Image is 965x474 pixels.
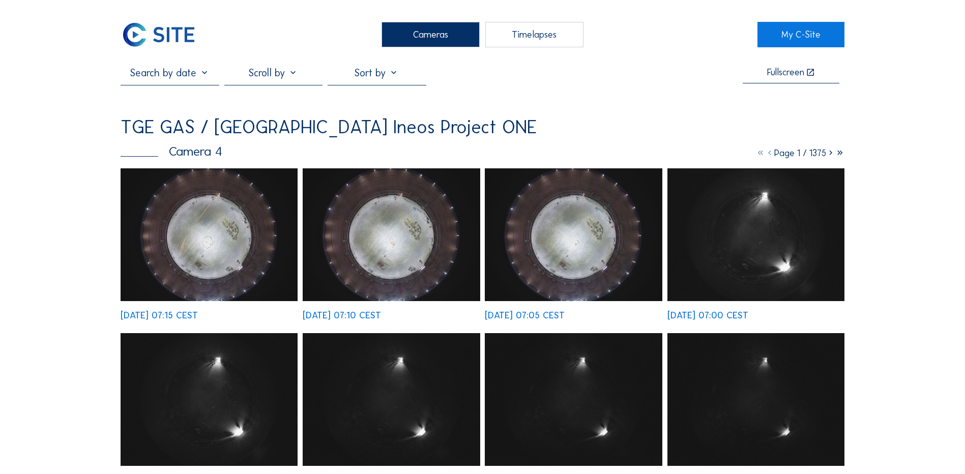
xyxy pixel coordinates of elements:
img: image_52885285 [121,333,298,466]
div: [DATE] 07:10 CEST [303,311,381,320]
img: image_52885198 [485,333,662,466]
img: image_52885537 [121,168,298,301]
img: image_52885376 [667,168,844,301]
img: C-SITE Logo [121,22,196,47]
div: TGE GAS / [GEOGRAPHIC_DATA] Ineos Project ONE [121,118,537,136]
div: [DATE] 07:15 CEST [121,311,198,320]
img: image_52885493 [303,168,480,301]
span: Page 1 / 1375 [774,147,826,159]
input: Search by date 󰅀 [121,67,219,79]
div: Timelapses [485,22,583,47]
img: image_52885153 [667,333,844,466]
div: Cameras [382,22,480,47]
div: [DATE] 07:05 CEST [485,311,565,320]
a: C-SITE Logo [121,22,208,47]
a: My C-Site [757,22,844,47]
div: Camera 4 [121,145,222,158]
img: image_52885449 [485,168,662,301]
img: image_52885237 [303,333,480,466]
div: Fullscreen [767,68,804,77]
div: [DATE] 07:00 CEST [667,311,748,320]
